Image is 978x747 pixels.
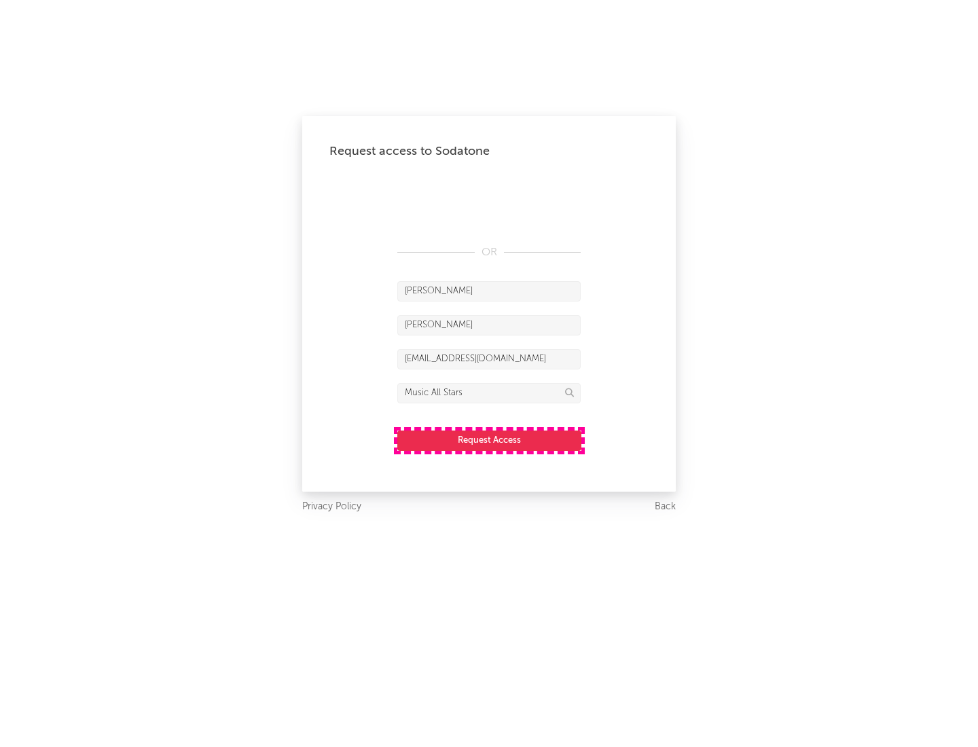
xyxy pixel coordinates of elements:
input: Email [397,349,581,369]
a: Privacy Policy [302,498,361,515]
a: Back [655,498,676,515]
input: Division [397,383,581,403]
div: Request access to Sodatone [329,143,649,160]
button: Request Access [397,431,581,451]
input: Last Name [397,315,581,335]
input: First Name [397,281,581,302]
div: OR [397,244,581,261]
